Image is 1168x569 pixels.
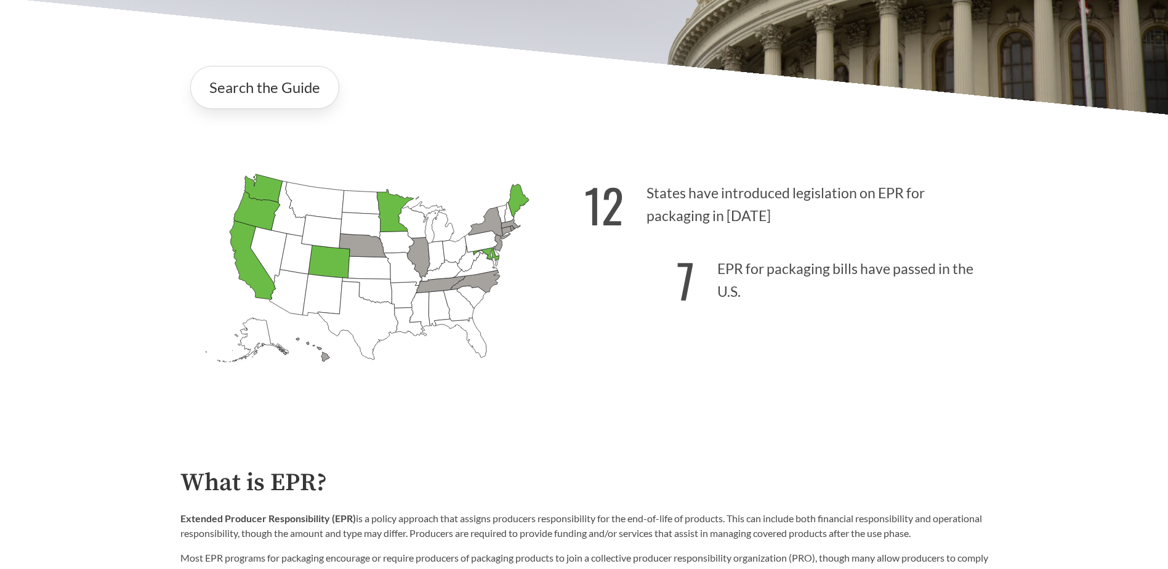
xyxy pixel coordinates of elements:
strong: 7 [677,246,695,314]
h2: What is EPR? [180,469,988,497]
strong: 12 [584,171,624,239]
a: Search the Guide [190,66,339,109]
p: EPR for packaging bills have passed in the U.S. [584,239,988,315]
p: is a policy approach that assigns producers responsibility for the end-of-life of products. This ... [180,511,988,541]
p: States have introduced legislation on EPR for packaging in [DATE] [584,163,988,239]
strong: Extended Producer Responsibility (EPR) [180,512,356,524]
